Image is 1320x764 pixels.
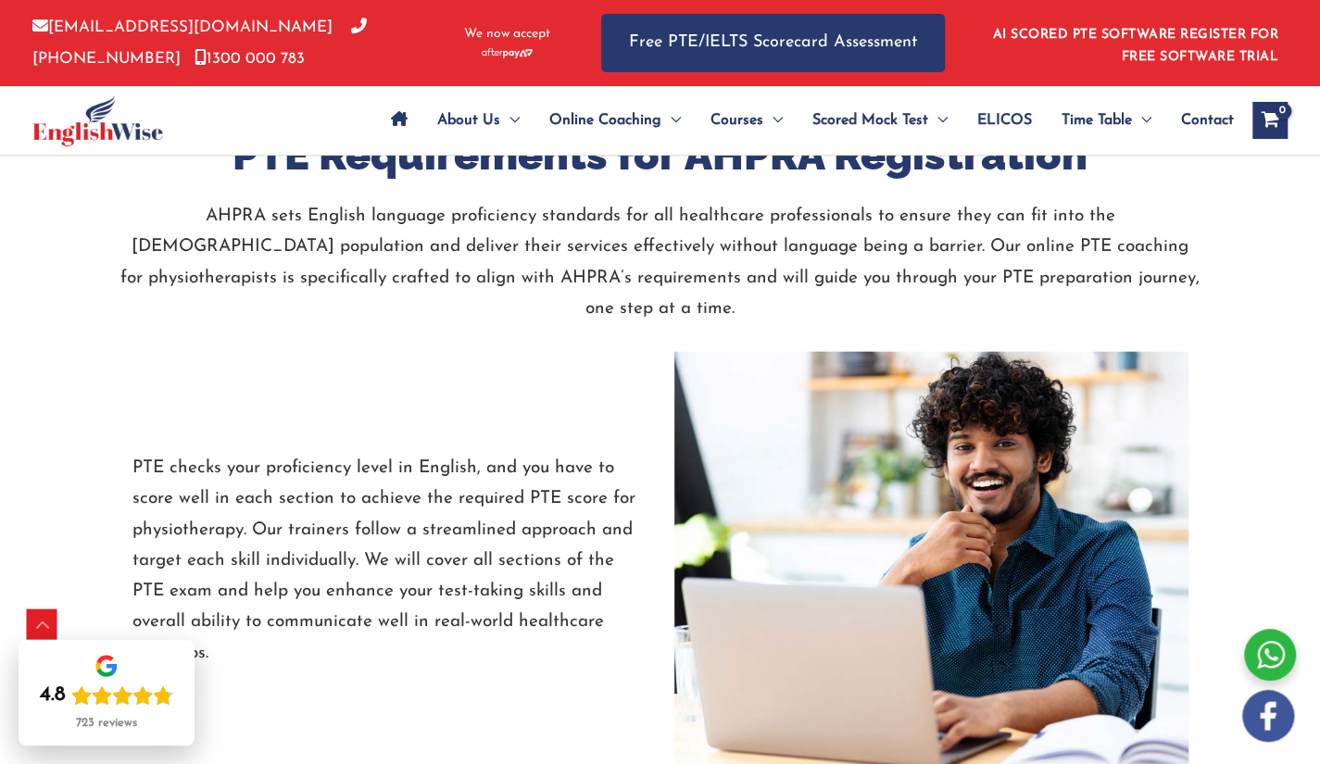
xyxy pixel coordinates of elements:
div: 723 reviews [76,716,137,731]
aside: Header Widget 1 [982,13,1288,73]
img: cropped-ew-logo [32,95,163,146]
div: 4.8 [40,683,66,708]
a: About UsMenu Toggle [422,88,534,153]
a: CoursesMenu Toggle [696,88,798,153]
img: white-facebook.png [1242,690,1294,742]
a: AI SCORED PTE SOFTWARE REGISTER FOR FREE SOFTWARE TRIAL [993,28,1279,64]
a: [EMAIL_ADDRESS][DOMAIN_NAME] [32,19,333,35]
img: Afterpay-Logo [482,48,533,58]
span: Menu Toggle [661,88,681,153]
nav: Site Navigation: Main Menu [376,88,1234,153]
div: Rating: 4.8 out of 5 [40,683,173,708]
span: Courses [710,88,763,153]
a: Time TableMenu Toggle [1047,88,1166,153]
a: [PHONE_NUMBER] [32,19,367,66]
p: AHPRA sets English language proficiency standards for all healthcare professionals to ensure they... [119,201,1202,324]
a: ELICOS [962,88,1047,153]
span: Menu Toggle [500,88,520,153]
a: Free PTE/IELTS Scorecard Assessment [601,14,945,72]
span: Time Table [1062,88,1132,153]
a: View Shopping Cart, empty [1252,102,1288,139]
span: We now accept [464,25,550,44]
a: Scored Mock TestMenu Toggle [798,88,962,153]
span: ELICOS [977,88,1032,153]
p: PTE checks your proficiency level in English, and you have to score well in each section to achie... [132,453,647,669]
span: Online Coaching [549,88,661,153]
span: About Us [437,88,500,153]
span: Menu Toggle [1132,88,1151,153]
a: Online CoachingMenu Toggle [534,88,696,153]
span: Scored Mock Test [812,88,928,153]
a: 1300 000 783 [195,51,305,67]
a: Contact [1166,88,1234,153]
span: Menu Toggle [763,88,783,153]
span: Menu Toggle [928,88,948,153]
span: Contact [1181,88,1234,153]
